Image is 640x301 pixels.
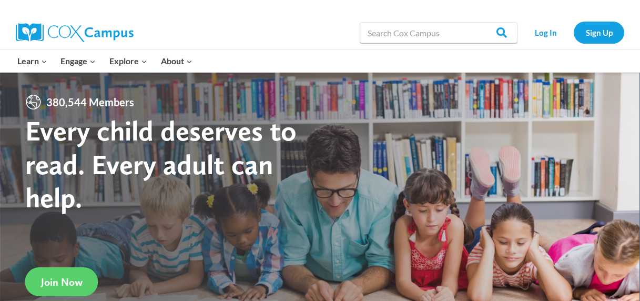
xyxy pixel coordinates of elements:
span: Explore [109,54,147,68]
a: Sign Up [574,22,624,43]
span: Learn [17,54,47,68]
a: Join Now [25,267,98,296]
span: Join Now [41,276,83,288]
img: Cox Campus [16,23,134,42]
nav: Primary Navigation [11,50,199,72]
span: Engage [60,54,96,68]
span: 380,544 Members [42,94,138,111]
span: About [161,54,192,68]
strong: Every child deserves to read. Every adult can help. [25,114,297,214]
input: Search Cox Campus [360,22,517,43]
a: Log In [523,22,568,43]
nav: Secondary Navigation [523,22,624,43]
